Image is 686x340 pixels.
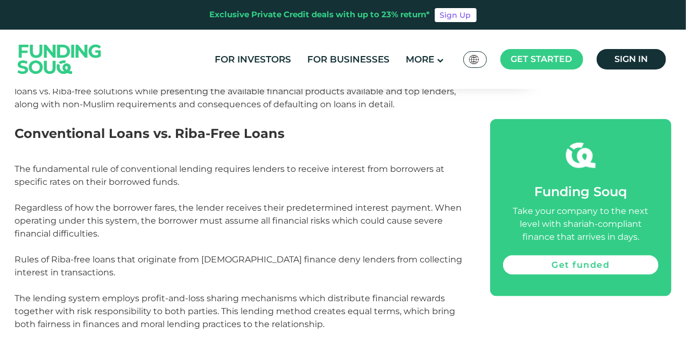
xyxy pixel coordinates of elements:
span: Rules of Riba-free loans that originate from [DEMOGRAPHIC_DATA] finance deny lenders from collect... [15,254,463,329]
span: Get started [511,54,572,64]
img: SA Flag [469,55,479,64]
a: Get funded [503,255,658,274]
span: Conventional Loans vs. Riba-Free Loans [15,126,285,141]
img: Logo [7,32,112,86]
span: The fundamental rule of conventional lending requires lenders to receive interest from borrowers ... [15,164,462,239]
span: Sign in [614,54,648,64]
span: The following article examines by analyzing conventional loans vs. Riba-free solutions while pres... [15,73,462,109]
span: More [406,54,434,65]
div: Exclusive Private Credit deals with up to 23% return* [210,9,430,21]
a: Sign Up [435,8,477,22]
a: For Investors [212,51,294,68]
a: Sign in [597,49,666,70]
img: fsicon [566,140,596,170]
span: Funding Souq [534,183,627,199]
div: Take your company to the next level with shariah-compliant finance that arrives in days. [503,204,658,243]
a: For Businesses [305,51,392,68]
